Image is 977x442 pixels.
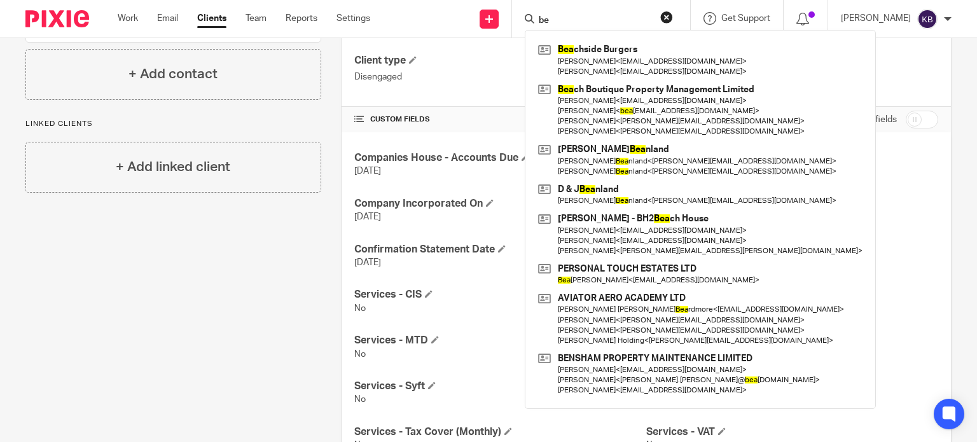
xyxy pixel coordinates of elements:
[354,197,646,211] h4: Company Incorporated On
[660,11,673,24] button: Clear
[25,10,89,27] img: Pixie
[841,12,911,25] p: [PERSON_NAME]
[354,350,366,359] span: No
[354,71,646,83] p: Disengaged
[354,54,646,67] h4: Client type
[917,9,938,29] img: svg%3E
[128,64,218,84] h4: + Add contact
[646,425,938,439] h4: Services - VAT
[354,395,366,404] span: No
[354,334,646,347] h4: Services - MTD
[354,425,646,439] h4: Services - Tax Cover (Monthly)
[336,12,370,25] a: Settings
[721,14,770,23] span: Get Support
[537,15,652,27] input: Search
[354,212,381,221] span: [DATE]
[157,12,178,25] a: Email
[246,12,267,25] a: Team
[354,380,646,393] h4: Services - Syft
[354,243,646,256] h4: Confirmation Statement Date
[25,119,321,129] p: Linked clients
[354,288,646,301] h4: Services - CIS
[354,258,381,267] span: [DATE]
[354,167,381,176] span: [DATE]
[118,12,138,25] a: Work
[286,12,317,25] a: Reports
[354,304,366,313] span: No
[197,12,226,25] a: Clients
[116,157,230,177] h4: + Add linked client
[354,151,646,165] h4: Companies House - Accounts Due
[354,114,646,125] h4: CUSTOM FIELDS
